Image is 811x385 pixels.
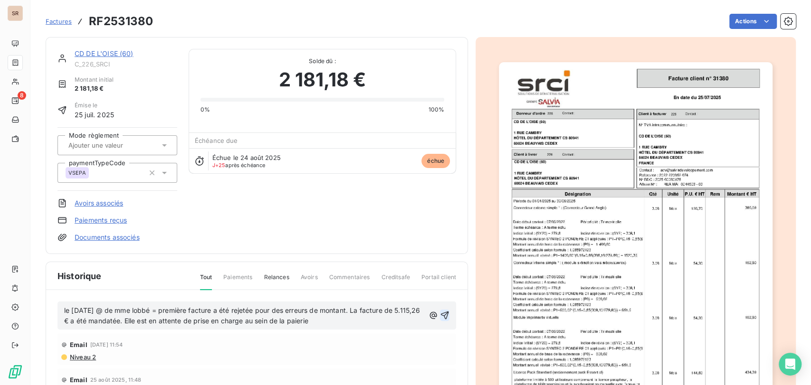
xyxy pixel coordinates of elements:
[421,154,450,168] span: échue
[329,273,370,289] span: Commentaires
[68,170,86,176] span: VSEPA
[75,49,134,57] a: CD DE L'OISE (60)
[75,198,123,208] a: Avoirs associés
[381,273,410,289] span: Creditsafe
[200,273,212,290] span: Tout
[57,270,102,282] span: Historique
[75,233,140,242] a: Documents associés
[90,377,142,383] span: 25 août 2025, 11:48
[75,110,114,120] span: 25 juil. 2025
[212,154,281,161] span: Échue le 24 août 2025
[212,162,226,169] span: J+25
[8,364,23,379] img: Logo LeanPay
[75,101,114,110] span: Émise le
[200,57,444,66] span: Solde dû :
[428,105,444,114] span: 100%
[46,17,72,26] a: Factures
[46,18,72,25] span: Factures
[223,273,252,289] span: Paiements
[18,91,26,100] span: 8
[64,306,422,325] span: le [DATE] @ de mme lobbé = première facture a été rejetée pour des erreurs de montant. La facture...
[67,141,163,150] input: Ajouter une valeur
[75,75,114,84] span: Montant initial
[75,84,114,94] span: 2 181,18 €
[264,273,289,289] span: Relances
[729,14,777,29] button: Actions
[90,342,123,347] span: [DATE] 11:54
[70,341,87,348] span: Email
[421,273,456,289] span: Portail client
[779,353,801,376] div: Open Intercom Messenger
[75,216,127,225] a: Paiements reçus
[195,137,238,144] span: Échéance due
[279,66,366,94] span: 2 181,18 €
[70,376,87,384] span: Email
[301,273,318,289] span: Avoirs
[89,13,153,30] h3: RF2531380
[212,162,266,168] span: après échéance
[8,6,23,21] div: SR
[75,60,177,68] span: C_226_SRCI
[200,105,210,114] span: 0%
[69,353,96,361] span: Niveau 2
